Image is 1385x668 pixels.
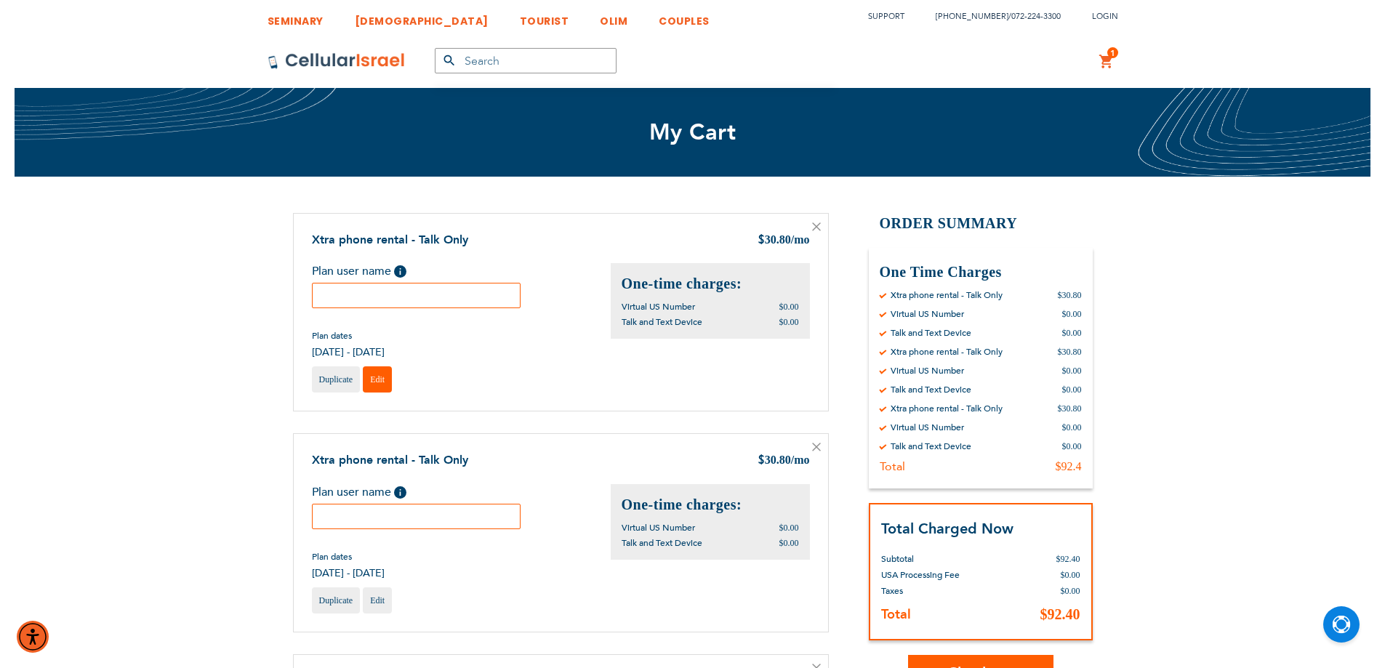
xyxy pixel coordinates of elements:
[891,289,1003,301] div: Xtra phone rental - Talk Only
[1040,606,1080,622] span: $92.40
[921,6,1061,27] li: /
[881,583,1013,599] th: Taxes
[891,403,1003,414] div: Xtra phone rental - Talk Only
[394,486,406,499] span: Help
[622,522,695,534] span: Virtual US Number
[622,537,702,549] span: Talk and Text Device
[520,4,569,31] a: TOURIST
[881,605,911,624] strong: Total
[312,551,385,563] span: Plan dates
[1110,47,1115,59] span: 1
[1058,403,1082,414] div: $30.80
[758,233,765,249] span: $
[622,316,702,328] span: Talk and Text Device
[1062,365,1082,377] div: $0.00
[394,265,406,278] span: Help
[312,345,385,359] span: [DATE] - [DATE]
[880,262,1082,282] h3: One Time Charges
[1056,554,1080,564] span: $92.40
[363,366,392,393] a: Edit
[622,274,799,294] h2: One-time charges:
[891,440,971,452] div: Talk and Text Device
[1062,308,1082,320] div: $0.00
[868,11,904,22] a: Support
[600,4,627,31] a: OLIM
[891,346,1003,358] div: Xtra phone rental - Talk Only
[791,454,810,466] span: /mo
[622,301,695,313] span: Virtual US Number
[435,48,617,73] input: Search
[355,4,489,31] a: [DEMOGRAPHIC_DATA]
[1062,384,1082,395] div: $0.00
[891,365,964,377] div: Virtual US Number
[312,366,361,393] a: Duplicate
[1092,11,1118,22] span: Login
[779,538,799,548] span: $0.00
[370,374,385,385] span: Edit
[779,317,799,327] span: $0.00
[312,330,385,342] span: Plan dates
[312,587,361,613] a: Duplicate
[1061,586,1080,596] span: $0.00
[758,232,810,249] div: 30.80
[779,523,799,533] span: $0.00
[1058,346,1082,358] div: $30.80
[268,52,406,70] img: Cellular Israel Logo
[659,4,710,31] a: COUPLES
[1011,11,1061,22] a: 072-224-3300
[312,232,468,248] a: Xtra phone rental - Talk Only
[319,374,353,385] span: Duplicate
[622,495,799,515] h2: One-time charges:
[758,453,765,470] span: $
[1056,459,1082,474] div: $92.4
[312,484,391,500] span: Plan user name
[1062,327,1082,339] div: $0.00
[880,459,905,474] div: Total
[312,566,385,580] span: [DATE] - [DATE]
[891,327,971,339] div: Talk and Text Device
[1061,570,1080,580] span: $0.00
[268,4,324,31] a: SEMINARY
[891,308,964,320] div: Virtual US Number
[370,595,385,605] span: Edit
[319,595,353,605] span: Duplicate
[791,233,810,246] span: /mo
[779,302,799,312] span: $0.00
[312,452,468,468] a: Xtra phone rental - Talk Only
[1099,53,1115,71] a: 1
[936,11,1008,22] a: [PHONE_NUMBER]
[891,422,964,433] div: Virtual US Number
[363,587,392,613] a: Edit
[881,519,1013,539] strong: Total Charged Now
[1062,440,1082,452] div: $0.00
[869,213,1093,234] h2: Order Summary
[1058,289,1082,301] div: $30.80
[758,452,810,470] div: 30.80
[881,540,1013,567] th: Subtotal
[1062,422,1082,433] div: $0.00
[312,263,391,279] span: Plan user name
[891,384,971,395] div: Talk and Text Device
[649,117,736,148] span: My Cart
[881,569,960,581] span: USA Processing Fee
[17,621,49,653] div: Accessibility Menu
